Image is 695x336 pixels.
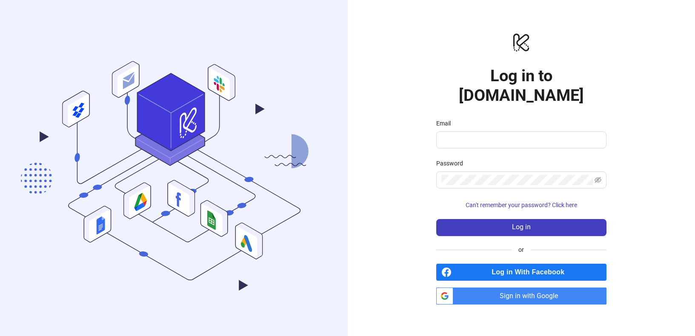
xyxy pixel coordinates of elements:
h1: Log in to [DOMAIN_NAME] [436,66,606,105]
span: Can't remember your password? Click here [466,202,577,208]
span: Sign in with Google [457,288,606,305]
a: Sign in with Google [436,288,606,305]
button: Can't remember your password? Click here [436,199,606,212]
a: Log in With Facebook [436,264,606,281]
label: Email [436,119,456,128]
span: Log in With Facebook [455,264,606,281]
label: Password [436,159,469,168]
button: Log in [436,219,606,236]
span: or [512,245,531,254]
a: Can't remember your password? Click here [436,202,606,208]
span: eye-invisible [595,177,601,183]
input: Password [441,175,593,185]
span: Log in [512,223,531,231]
input: Email [441,135,600,145]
